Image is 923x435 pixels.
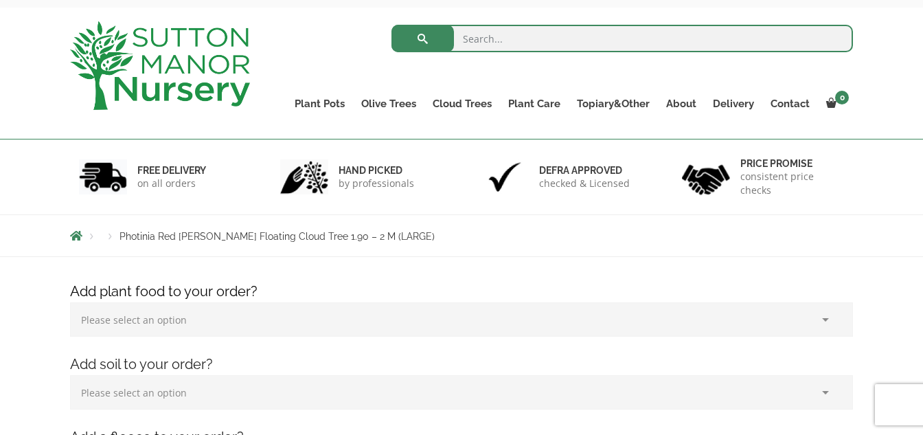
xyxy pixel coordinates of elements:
[137,177,206,190] p: on all orders
[481,159,529,194] img: 3.jpg
[424,94,500,113] a: Cloud Trees
[391,25,854,52] input: Search...
[569,94,658,113] a: Topiary&Other
[818,94,853,113] a: 0
[286,94,353,113] a: Plant Pots
[280,159,328,194] img: 2.jpg
[119,231,435,242] span: Photinia Red [PERSON_NAME] Floating Cloud Tree 1.90 – 2 M (LARGE)
[705,94,762,113] a: Delivery
[658,94,705,113] a: About
[60,281,863,302] h4: Add plant food to your order?
[339,164,414,177] h6: hand picked
[70,21,250,110] img: logo
[539,164,630,177] h6: Defra approved
[137,164,206,177] h6: FREE DELIVERY
[762,94,818,113] a: Contact
[500,94,569,113] a: Plant Care
[740,157,845,170] h6: Price promise
[539,177,630,190] p: checked & Licensed
[79,159,127,194] img: 1.jpg
[835,91,849,104] span: 0
[353,94,424,113] a: Olive Trees
[339,177,414,190] p: by professionals
[60,354,863,375] h4: Add soil to your order?
[740,170,845,197] p: consistent price checks
[682,156,730,198] img: 4.jpg
[70,230,853,241] nav: Breadcrumbs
